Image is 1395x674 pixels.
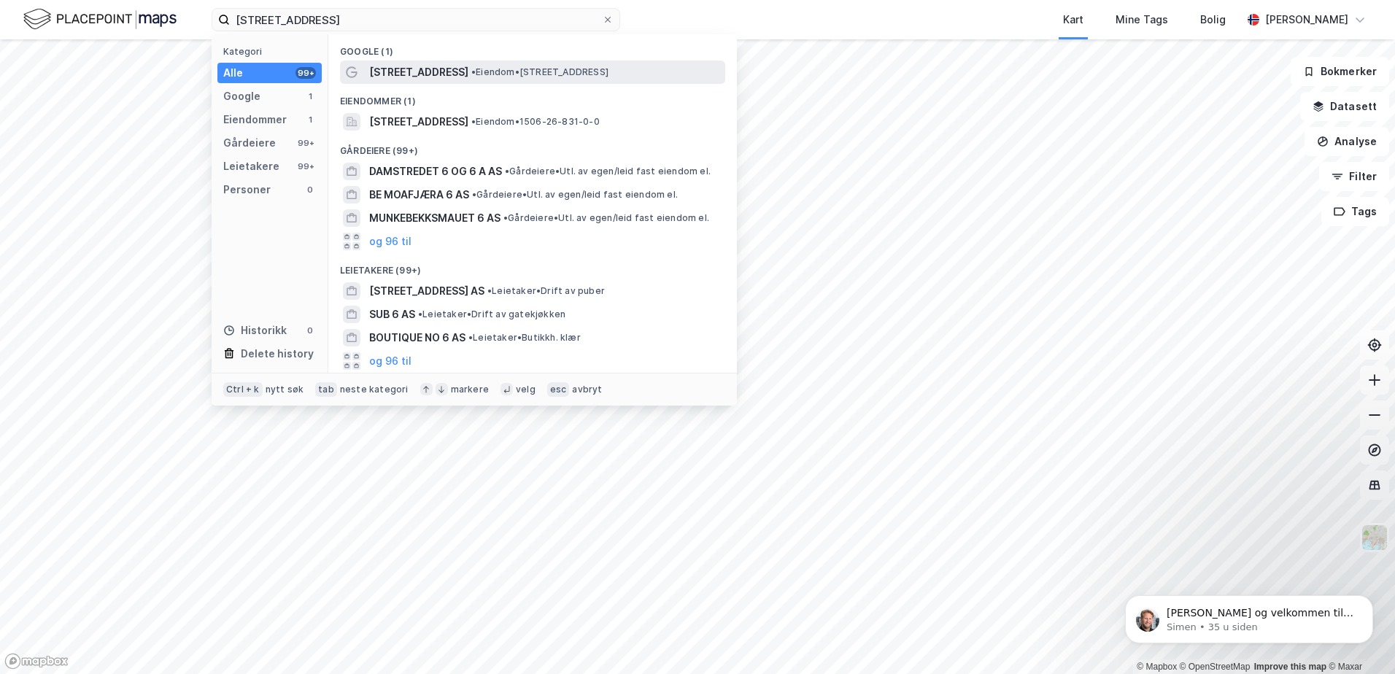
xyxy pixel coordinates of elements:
span: Gårdeiere • Utl. av egen/leid fast eiendom el. [505,166,711,177]
div: 99+ [295,137,316,149]
div: Ctrl + k [223,382,263,397]
span: BE MOAFJÆRA 6 AS [369,186,469,204]
span: • [471,116,476,127]
span: Gårdeiere • Utl. av egen/leid fast eiendom el. [472,189,678,201]
div: 99+ [295,67,316,79]
button: og 96 til [369,352,411,370]
span: • [505,166,509,177]
img: logo.f888ab2527a4732fd821a326f86c7f29.svg [23,7,177,32]
span: • [472,189,476,200]
div: [PERSON_NAME] [1265,11,1348,28]
button: Analyse [1305,127,1389,156]
div: Gårdeiere (99+) [328,133,737,160]
div: Alle [223,64,243,82]
div: Eiendommer (1) [328,84,737,110]
div: esc [547,382,570,397]
span: • [468,332,473,343]
div: 0 [304,325,316,336]
div: Eiendommer [223,111,287,128]
div: 0 [304,184,316,195]
div: neste kategori [340,384,409,395]
a: OpenStreetMap [1180,662,1251,672]
div: Google (1) [328,34,737,61]
span: Eiendom • 1506-26-831-0-0 [471,116,600,128]
a: Mapbox homepage [4,653,69,670]
span: Leietaker • Drift av puber [487,285,605,297]
button: Datasett [1300,92,1389,121]
button: Filter [1319,162,1389,191]
a: Mapbox [1137,662,1177,672]
span: • [503,212,508,223]
span: • [487,285,492,296]
div: avbryt [572,384,602,395]
iframe: Intercom notifications melding [1103,565,1395,667]
p: Message from Simen, sent 35 u siden [63,56,252,69]
button: Tags [1321,197,1389,226]
div: 1 [304,114,316,125]
a: Improve this map [1254,662,1326,672]
button: Bokmerker [1291,57,1389,86]
div: Leietakere (99+) [328,253,737,279]
span: • [471,66,476,77]
span: Leietaker • Butikkh. klær [468,332,581,344]
span: Gårdeiere • Utl. av egen/leid fast eiendom el. [503,212,709,224]
span: BOUTIQUE NO 6 AS [369,329,465,346]
div: velg [516,384,536,395]
span: Leietaker • Drift av gatekjøkken [418,309,565,320]
div: Delete history [241,345,314,363]
span: Eiendom • [STREET_ADDRESS] [471,66,608,78]
div: markere [451,384,489,395]
div: nytt søk [266,384,304,395]
span: MUNKEBEKKSMAUET 6 AS [369,209,501,227]
span: [STREET_ADDRESS] AS [369,282,484,300]
span: [PERSON_NAME] og velkommen til Newsec Maps, [PERSON_NAME] det er du lurer på så er det bare å ta ... [63,42,250,112]
span: [STREET_ADDRESS] [369,63,468,81]
div: Bolig [1200,11,1226,28]
div: Google [223,88,260,105]
div: 99+ [295,160,316,172]
span: DAMSTREDET 6 OG 6 A AS [369,163,502,180]
span: [STREET_ADDRESS] [369,113,468,131]
div: Kart [1063,11,1083,28]
div: Personer [223,181,271,198]
div: 1 [304,90,316,102]
input: Søk på adresse, matrikkel, gårdeiere, leietakere eller personer [230,9,602,31]
div: Leietakere [223,158,279,175]
div: tab [315,382,337,397]
div: Historikk [223,322,287,339]
div: Gårdeiere [223,134,276,152]
span: SUB 6 AS [369,306,415,323]
div: Kategori [223,46,322,57]
img: Z [1361,524,1388,551]
button: og 96 til [369,233,411,250]
span: • [418,309,422,319]
div: Mine Tags [1116,11,1168,28]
